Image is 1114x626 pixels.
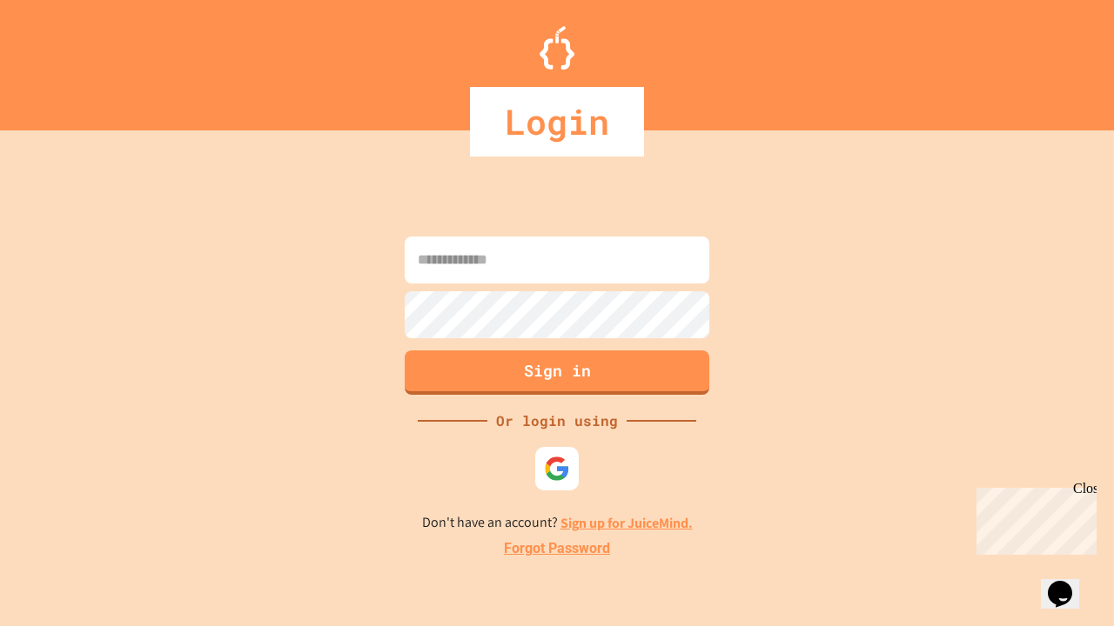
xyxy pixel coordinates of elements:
a: Forgot Password [504,538,610,559]
iframe: chat widget [1041,556,1097,609]
div: Chat with us now!Close [7,7,120,110]
div: Login [470,87,644,156]
a: Sign up for JuiceMind. [560,514,693,532]
div: Or login using [487,410,627,431]
button: Sign in [405,350,709,395]
iframe: chat widget [970,481,1097,555]
img: Logo.svg [540,26,574,70]
p: Don't have an account? [422,512,693,534]
img: google-icon.svg [544,456,570,482]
